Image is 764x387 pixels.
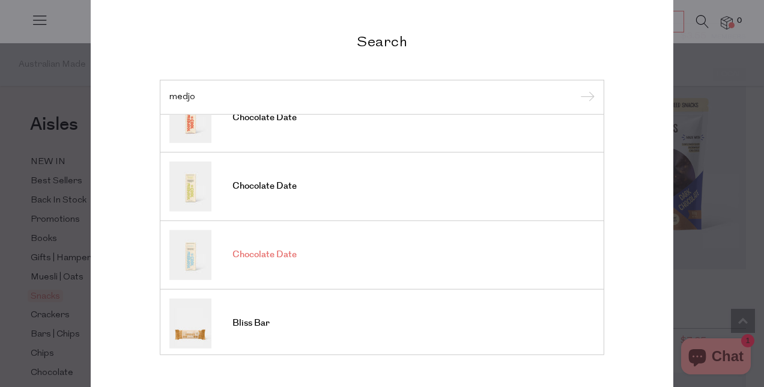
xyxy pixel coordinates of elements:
input: Search [169,93,595,102]
img: Chocolate Date [169,161,211,211]
a: Bliss Bar [169,298,595,348]
img: Chocolate Date [169,230,211,279]
a: Chocolate Date [169,230,595,279]
a: Chocolate Date [169,161,595,211]
img: Chocolate Date [169,93,211,142]
span: Chocolate Date [232,180,297,192]
a: Chocolate Date [169,93,595,142]
h2: Search [160,32,604,50]
span: Bliss Bar [232,317,270,329]
span: Chocolate Date [232,249,297,261]
span: Chocolate Date [232,112,297,124]
img: Bliss Bar [169,298,211,348]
